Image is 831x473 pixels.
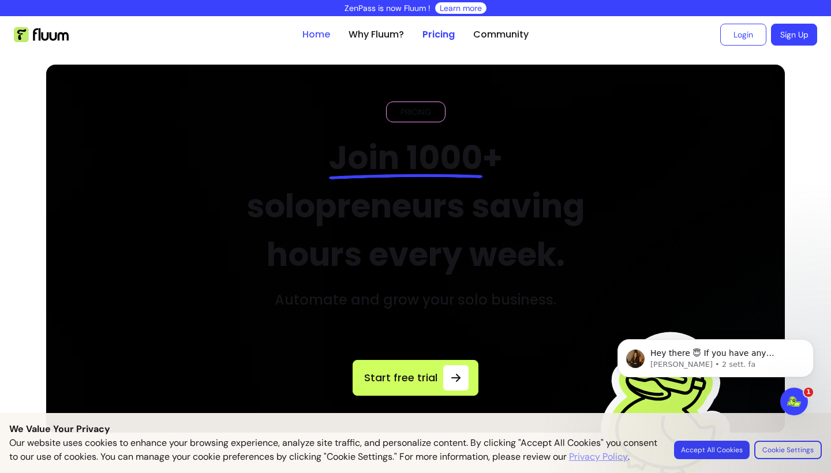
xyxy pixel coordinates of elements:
[329,135,482,181] span: Join 1000
[440,2,482,14] a: Learn more
[302,28,330,42] a: Home
[353,360,478,396] a: Start free trial
[569,450,628,464] a: Privacy Policy
[14,27,69,42] img: Fluum Logo
[422,28,455,42] a: Pricing
[473,28,529,42] a: Community
[674,441,750,459] button: Accept All Cookies
[804,388,813,397] span: 1
[754,441,822,459] button: Cookie Settings
[9,436,660,464] p: Our website uses cookies to enhance your browsing experience, analyze site traffic, and personali...
[396,106,436,118] span: PRICING
[362,370,439,386] span: Start free trial
[771,24,817,46] a: Sign Up
[220,134,611,279] h2: + solopreneurs saving hours every week.
[349,28,404,42] a: Why Fluum?
[720,24,766,46] a: Login
[780,388,808,415] iframe: Intercom live chat
[600,315,831,442] iframe: Intercom notifications messaggio
[9,422,822,436] p: We Value Your Privacy
[275,291,556,309] h3: Automate and grow your solo business.
[345,2,431,14] p: ZenPass is now Fluum !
